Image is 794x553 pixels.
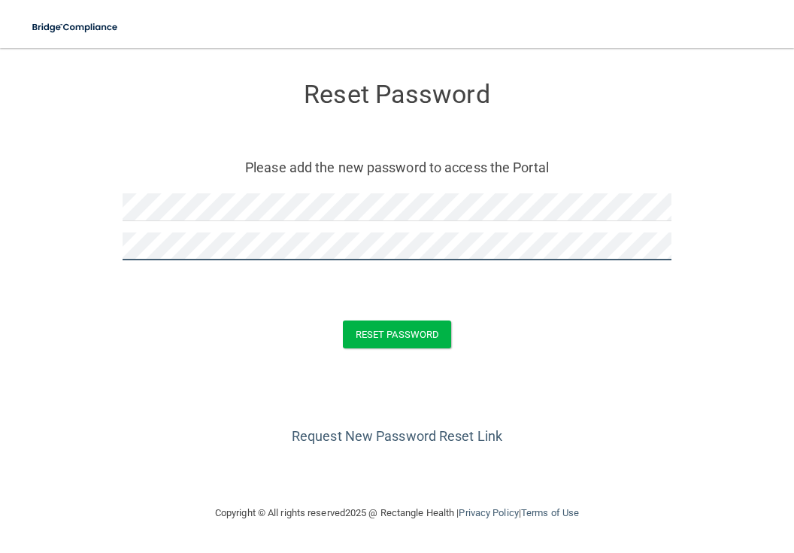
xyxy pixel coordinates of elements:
a: Privacy Policy [459,507,518,518]
div: Copyright © All rights reserved 2025 @ Rectangle Health | | [123,489,671,537]
p: Please add the new password to access the Portal [134,155,660,180]
img: bridge_compliance_login_screen.278c3ca4.svg [23,12,129,43]
a: Terms of Use [521,507,579,518]
h3: Reset Password [123,81,671,108]
a: Request New Password Reset Link [292,428,502,444]
button: Reset Password [343,321,451,348]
